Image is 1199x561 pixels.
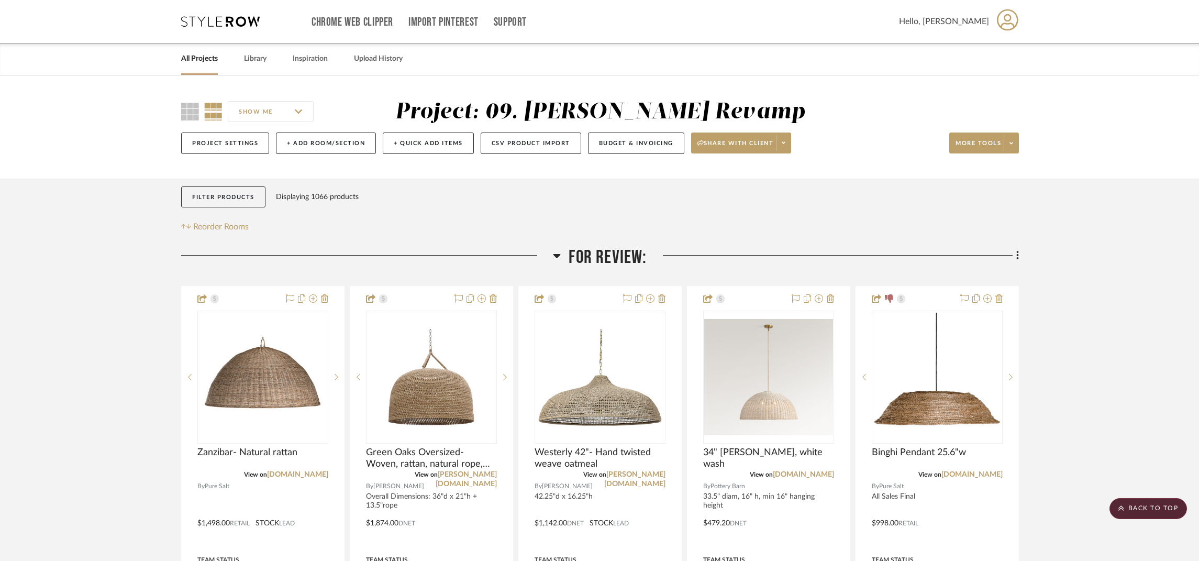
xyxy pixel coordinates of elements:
[583,471,606,478] span: View on
[293,52,328,66] a: Inspiration
[956,139,1001,155] span: More tools
[244,52,267,66] a: Library
[872,447,966,458] span: Binghi Pendant 25.6"w
[710,481,745,491] span: Pottery Barn
[367,311,496,443] div: 0
[481,133,581,154] button: CSV Product Import
[872,481,879,491] span: By
[536,329,664,426] img: Westerly 42"- Hand twisted weave oatmeal
[949,133,1019,153] button: More tools
[415,471,438,478] span: View on
[1109,498,1187,519] scroll-to-top-button: BACK TO TOP
[373,481,424,491] span: [PERSON_NAME]
[408,18,479,27] a: Import Pinterest
[197,481,205,491] span: By
[703,481,710,491] span: By
[691,133,792,153] button: Share with client
[899,15,989,28] span: Hello, [PERSON_NAME]
[704,319,833,435] img: 34" Marion - Woven, white wash
[494,18,527,27] a: Support
[181,133,269,154] button: Project Settings
[198,313,327,442] img: Zanzibar- Natural rattan
[588,133,684,154] button: Budget & Invoicing
[198,311,328,443] div: 0
[704,311,834,443] div: 0
[872,311,1002,443] div: 0
[436,471,497,488] a: [PERSON_NAME][DOMAIN_NAME]
[535,447,665,470] span: Westerly 42"- Hand twisted weave oatmeal
[750,471,773,478] span: View on
[395,101,805,123] div: Project: 09. [PERSON_NAME] Revamp
[383,133,474,154] button: + Quick Add Items
[181,186,265,208] button: Filter Products
[918,471,941,478] span: View on
[873,313,1002,442] img: Binghi Pendant 25.6"w
[354,52,403,66] a: Upload History
[542,481,593,491] span: [PERSON_NAME]
[941,471,1003,478] a: [DOMAIN_NAME]
[366,481,373,491] span: By
[569,246,647,269] span: For Review:
[535,311,665,443] div: 0
[276,186,359,207] div: Displaying 1066 products
[367,329,496,426] img: Green Oaks Oversized- Woven, rattan, natural rope, nickel
[879,481,904,491] span: Pure Salt
[697,139,774,155] span: Share with client
[193,221,249,233] span: Reorder Rooms
[773,471,834,478] a: [DOMAIN_NAME]
[181,221,249,233] button: Reorder Rooms
[197,447,297,458] span: Zanzibar- Natural rattan
[703,447,834,470] span: 34" [PERSON_NAME], white wash
[535,481,542,491] span: By
[366,447,497,470] span: Green Oaks Oversized- Woven, rattan, natural rope, nickel
[604,471,665,488] a: [PERSON_NAME][DOMAIN_NAME]
[276,133,376,154] button: + Add Room/Section
[312,18,393,27] a: Chrome Web Clipper
[267,471,328,478] a: [DOMAIN_NAME]
[181,52,218,66] a: All Projects
[205,481,229,491] span: Pure Salt
[244,471,267,478] span: View on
